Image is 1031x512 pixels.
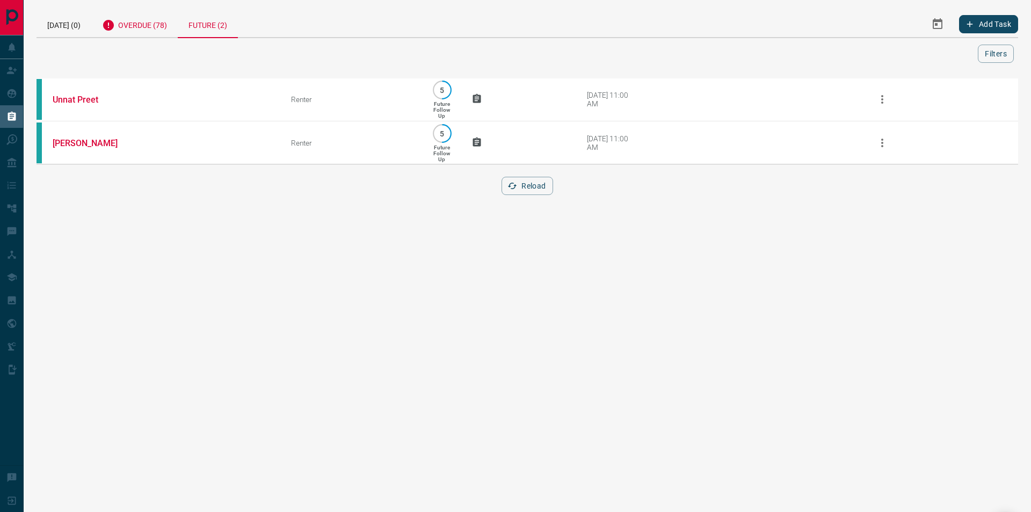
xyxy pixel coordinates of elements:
[291,139,412,147] div: Renter
[37,122,42,163] div: condos.ca
[37,11,91,37] div: [DATE] (0)
[37,79,42,120] div: condos.ca
[978,45,1014,63] button: Filters
[587,134,633,152] div: [DATE] 11:00 AM
[53,95,133,105] a: Unnat Preet
[433,145,450,162] p: Future Follow Up
[959,15,1018,33] button: Add Task
[178,11,238,38] div: Future (2)
[53,138,133,148] a: [PERSON_NAME]
[438,129,446,138] p: 5
[438,86,446,94] p: 5
[502,177,553,195] button: Reload
[91,11,178,37] div: Overdue (78)
[291,95,412,104] div: Renter
[925,11,950,37] button: Select Date Range
[587,91,633,108] div: [DATE] 11:00 AM
[433,101,450,119] p: Future Follow Up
